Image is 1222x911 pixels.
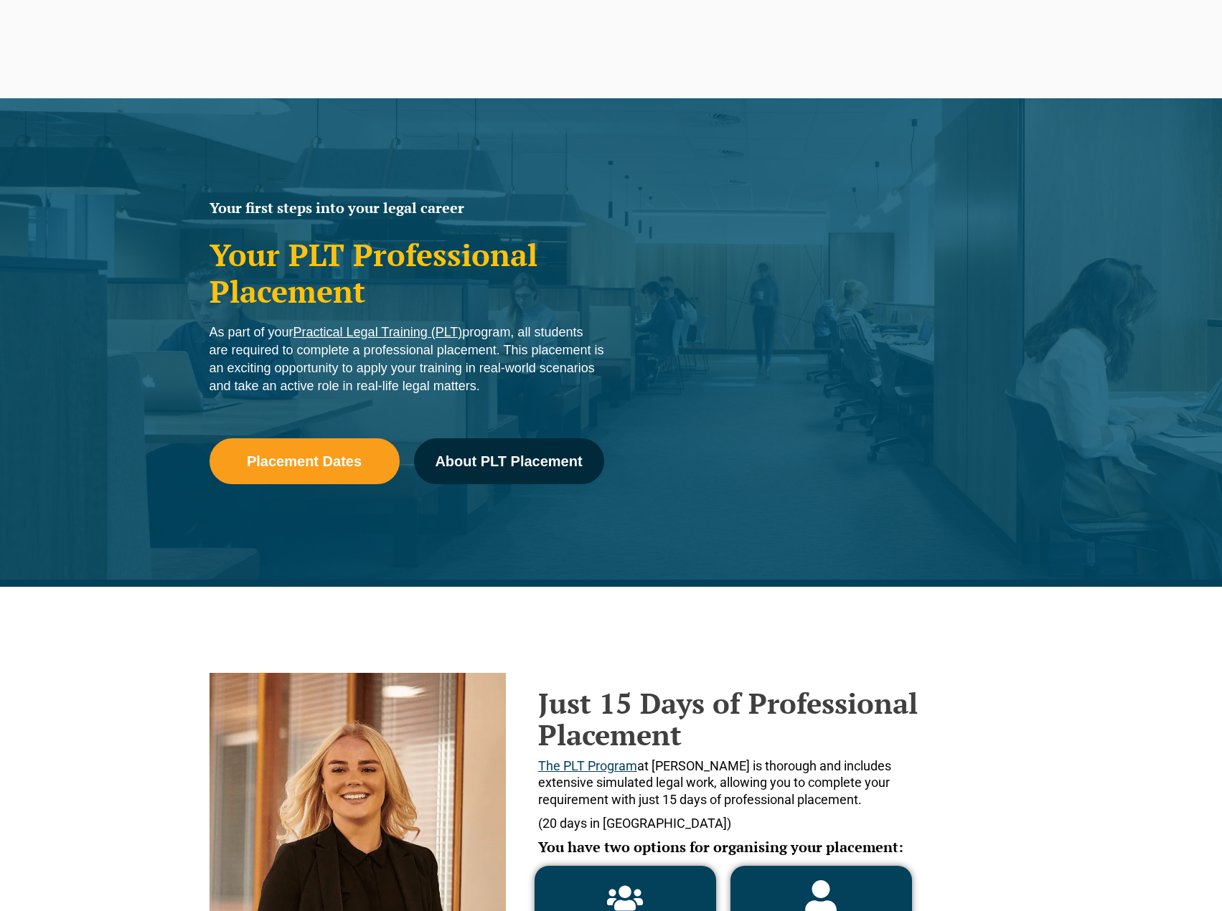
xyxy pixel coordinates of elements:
span: at [PERSON_NAME] is thorough and includes extensive simulated legal work, allowing you to complet... [538,758,891,807]
a: The PLT Program [538,758,637,773]
span: You have two options for organising your placement: [538,837,903,856]
a: Placement Dates [210,438,400,484]
span: As part of your program, all students are required to complete a professional placement. This pla... [210,325,604,393]
h1: Your PLT Professional Placement [210,237,604,309]
span: (20 days in [GEOGRAPHIC_DATA]) [538,816,731,831]
span: Placement Dates [247,454,362,468]
span: About PLT Placement [435,454,582,468]
strong: Just 15 Days of Professional Placement [538,684,918,753]
a: About PLT Placement [414,438,604,484]
a: Practical Legal Training (PLT) [293,325,463,339]
h2: Your first steps into your legal career [210,201,604,215]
